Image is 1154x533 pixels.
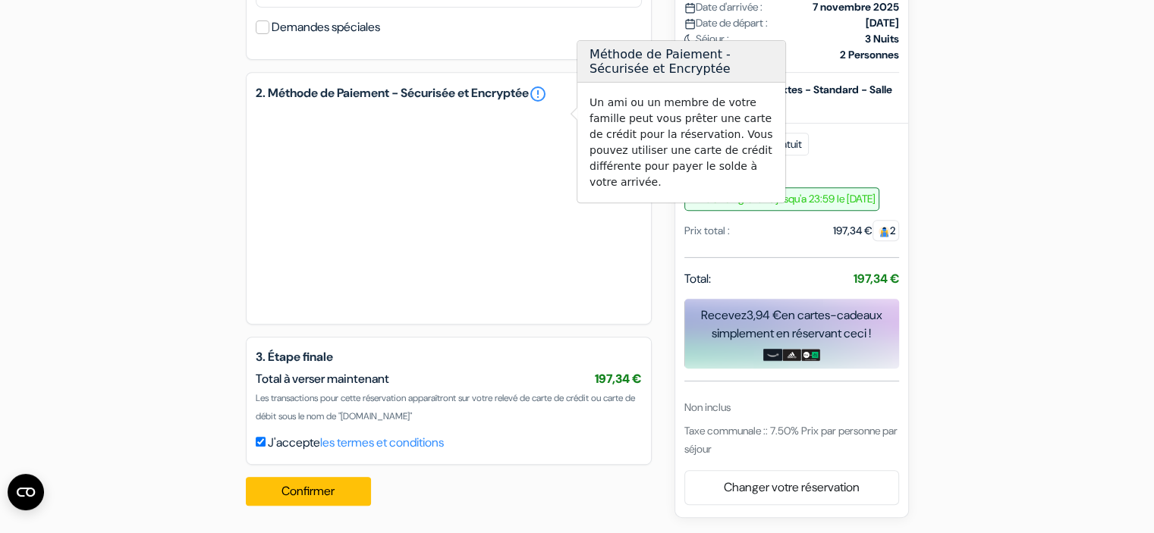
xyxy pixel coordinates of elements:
button: Confirmer [246,477,372,506]
button: Ouvrir le widget CMP [8,474,44,510]
strong: 2 Personnes [840,48,899,64]
img: moon.svg [684,35,696,46]
span: 197,34 € [595,371,642,387]
div: Non inclus [684,400,899,415]
label: Demandes spéciales [272,17,380,38]
span: Total à verser maintenant [256,371,389,387]
div: 197,34 € [833,224,899,240]
a: les termes et conditions [320,434,444,450]
span: 3,94 € [747,308,781,324]
div: Un ami ou un membre de votre famille peut vous prêter une carte de crédit pour la réservation. Vo... [577,83,785,202]
h5: 2. Méthode de Paiement - Sécurisée et Encryptée [256,85,642,103]
label: J'accepte [268,434,444,452]
img: adidas-card.png [782,350,801,362]
span: Total: [684,271,711,289]
strong: 3 Nuits [865,32,899,48]
h5: 3. Étape finale [256,350,642,364]
span: Taxe communale :: 7.50% Prix par personne par séjour [684,424,898,456]
img: calendar.svg [684,19,696,30]
img: calendar.svg [684,3,696,14]
img: guest.svg [879,227,890,238]
b: Dortoir de 6 lits - Mixtes - Standard - Salle de bain partagée [684,83,892,113]
h3: Méthode de Paiement - Sécurisée et Encryptée [577,41,785,83]
img: amazon-card-no-text.png [763,350,782,362]
span: Les transactions pour cette réservation apparaîtront sur votre relevé de carte de crédit ou carte... [256,392,635,422]
div: Prix total : [684,224,730,240]
strong: 197,34 € [854,271,899,287]
a: Changer votre réservation [685,473,898,502]
span: 2 [873,221,899,242]
a: error_outline [529,85,547,103]
iframe: Cadre de saisie sécurisé pour le paiement [271,124,627,296]
strong: [DATE] [866,16,899,32]
div: Recevez en cartes-cadeaux simplement en réservant ceci ! [684,307,899,343]
span: Date de départ : [684,16,768,32]
img: uber-uber-eats-card.png [801,350,820,362]
span: Séjour : [684,32,729,48]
